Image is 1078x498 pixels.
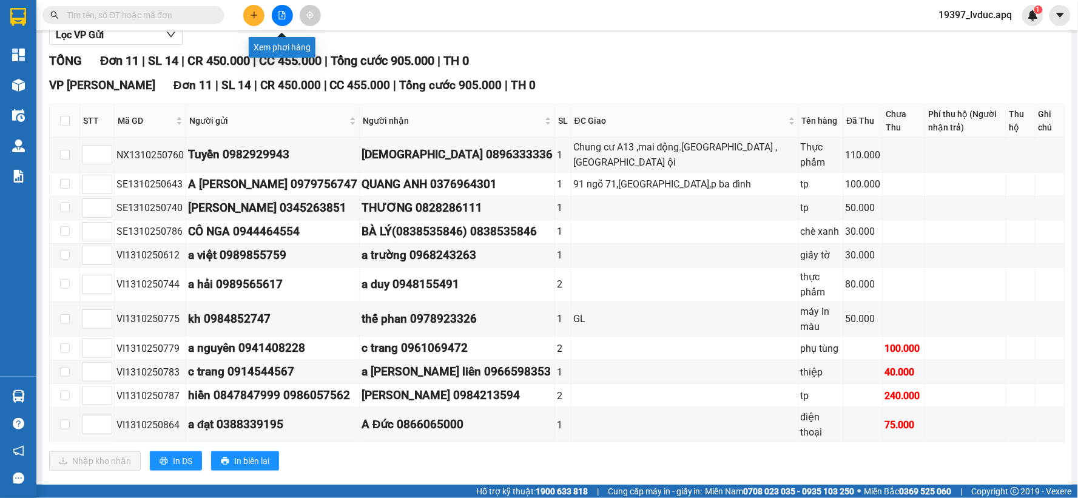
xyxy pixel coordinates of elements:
[573,311,797,326] div: GL
[505,78,508,92] span: |
[116,417,184,432] div: VI1310250864
[272,5,293,26] button: file-add
[189,114,347,127] span: Người gửi
[115,302,186,337] td: VI1310250775
[362,310,553,328] div: thế phan 0978923326
[557,388,569,403] div: 2
[250,11,258,19] span: plus
[116,277,184,292] div: VI1310250744
[115,268,186,302] td: VI1310250744
[1036,104,1065,138] th: Ghi chú
[900,486,952,496] strong: 0369 525 060
[115,138,186,172] td: NX1310250760
[115,220,186,244] td: SE1310250786
[142,53,145,68] span: |
[116,311,184,326] div: VI1310250775
[188,275,357,294] div: a hải 0989565617
[557,277,569,292] div: 2
[476,485,588,498] span: Hỗ trợ kỹ thuật:
[300,5,321,26] button: aim
[253,53,256,68] span: |
[362,223,553,241] div: BÀ LÝ(0838535846) 0838535846
[49,451,141,471] button: downloadNhập kho nhận
[118,114,173,127] span: Mã GD
[961,485,963,498] span: |
[115,384,186,408] td: VI1310250787
[557,311,569,326] div: 1
[362,416,553,434] div: A Đức 0866065000
[49,25,183,45] button: Lọc VP Gửi
[846,247,881,263] div: 30.000
[13,473,24,484] span: message
[67,8,210,22] input: Tìm tên, số ĐT hoặc mã đơn
[557,341,569,356] div: 2
[400,78,502,92] span: Tổng cước 905.000
[116,147,184,163] div: NX1310250760
[801,247,841,263] div: giấy tờ
[557,247,569,263] div: 1
[885,417,923,432] div: 75.000
[188,175,357,193] div: A [PERSON_NAME] 0979756747
[49,78,155,92] span: VP [PERSON_NAME]
[116,224,184,239] div: SE1310250786
[173,454,192,468] span: In DS
[260,78,321,92] span: CR 450.000
[846,177,881,192] div: 100.000
[221,457,229,466] span: printer
[160,457,168,466] span: printer
[362,363,553,381] div: a [PERSON_NAME] liên 0966598353
[362,275,553,294] div: a duy 0948155491
[166,30,176,39] span: down
[925,104,1006,138] th: Phí thu hộ (Người nhận trả)
[181,53,184,68] span: |
[325,53,328,68] span: |
[188,199,357,217] div: [PERSON_NAME] 0345263851
[115,337,186,360] td: VI1310250779
[150,451,202,471] button: printerIn DS
[597,485,599,498] span: |
[188,386,357,405] div: hiền 0847847999 0986057562
[188,223,357,241] div: CÔ NGA 0944464554
[188,416,357,434] div: a đạt 0388339195
[362,386,553,405] div: [PERSON_NAME] 0984213594
[846,200,881,215] div: 50.000
[1034,5,1043,14] sup: 1
[557,177,569,192] div: 1
[56,27,104,42] span: Lọc VP Gửi
[324,78,327,92] span: |
[80,104,115,138] th: STT
[557,417,569,432] div: 1
[511,78,536,92] span: TH 0
[1049,5,1071,26] button: caret-down
[116,177,184,192] div: SE1310250643
[362,246,553,264] div: a trường 0968243263
[306,11,314,19] span: aim
[844,104,883,138] th: Đã Thu
[116,365,184,380] div: VI1310250783
[188,310,357,328] div: kh 0984852747
[234,454,269,468] span: In biên lai
[437,53,440,68] span: |
[362,339,553,357] div: c trang 0961069472
[801,269,841,300] div: thực phẩm
[100,53,139,68] span: Đơn 11
[362,146,553,164] div: [DEMOGRAPHIC_DATA] 0896333336
[254,78,257,92] span: |
[573,140,797,170] div: Chung cư A13 ,mai động.[GEOGRAPHIC_DATA] ,[GEOGRAPHIC_DATA] ội
[187,53,250,68] span: CR 450.000
[188,339,357,357] div: a nguyên 0941408228
[12,49,25,61] img: dashboard-icon
[555,104,571,138] th: SL
[331,53,434,68] span: Tổng cước 905.000
[573,177,797,192] div: 91 ngõ 71,[GEOGRAPHIC_DATA],p ba đình
[1028,10,1039,21] img: icon-new-feature
[148,53,178,68] span: SL 14
[50,11,59,19] span: search
[846,277,881,292] div: 80.000
[116,247,184,263] div: VI1310250612
[1011,487,1019,496] span: copyright
[929,7,1022,22] span: 19397_lvduc.apq
[1006,104,1036,138] th: Thu hộ
[12,79,25,92] img: warehouse-icon
[885,388,923,403] div: 240.000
